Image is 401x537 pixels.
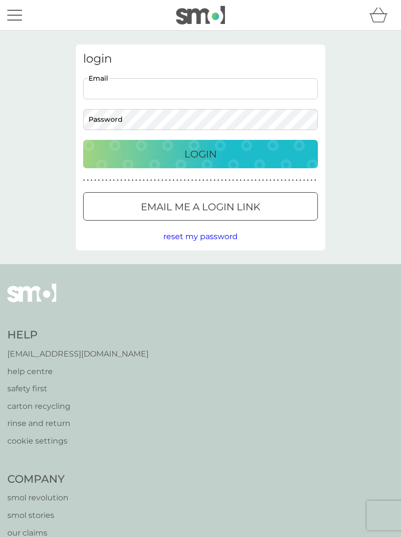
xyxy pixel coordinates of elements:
p: ● [124,178,126,183]
a: cookie settings [7,435,149,447]
img: smol [176,6,225,24]
p: ● [177,178,178,183]
p: ● [120,178,122,183]
a: safety first [7,382,149,395]
p: ● [240,178,242,183]
p: ● [139,178,141,183]
p: Email me a login link [141,199,260,215]
p: ● [314,178,316,183]
p: Login [184,146,217,162]
p: ● [180,178,182,183]
p: ● [299,178,301,183]
p: ● [311,178,312,183]
p: ● [195,178,197,183]
p: ● [307,178,309,183]
p: ● [266,178,268,183]
p: ● [132,178,134,183]
p: ● [202,178,204,183]
p: ● [285,178,287,183]
a: rinse and return [7,417,149,430]
p: ● [214,178,216,183]
p: ● [154,178,156,183]
p: ● [281,178,283,183]
p: ● [188,178,190,183]
p: ● [228,178,230,183]
h3: login [83,52,318,66]
p: ● [206,178,208,183]
button: Email me a login link [83,192,318,221]
p: ● [83,178,85,183]
p: ● [221,178,223,183]
p: ● [244,178,245,183]
button: reset my password [163,230,238,243]
p: ● [109,178,111,183]
p: ● [184,178,186,183]
p: ● [262,178,264,183]
p: ● [191,178,193,183]
p: ● [94,178,96,183]
a: smol revolution [7,492,112,504]
p: ● [173,178,175,183]
p: ● [158,178,160,183]
p: ● [251,178,253,183]
p: ● [255,178,257,183]
p: ● [247,178,249,183]
button: menu [7,6,22,24]
h4: Help [7,328,149,343]
p: ● [296,178,298,183]
p: ● [150,178,152,183]
p: ● [113,178,115,183]
p: ● [210,178,212,183]
span: reset my password [163,232,238,241]
button: Login [83,140,318,168]
p: ● [288,178,290,183]
p: ● [273,178,275,183]
p: ● [269,178,271,183]
p: ● [232,178,234,183]
p: ● [303,178,305,183]
p: ● [236,178,238,183]
p: ● [135,178,137,183]
p: ● [169,178,171,183]
p: ● [87,178,89,183]
div: basket [369,5,394,25]
p: ● [218,178,220,183]
a: [EMAIL_ADDRESS][DOMAIN_NAME] [7,348,149,360]
p: ● [147,178,149,183]
h4: Company [7,472,112,487]
a: help centre [7,365,149,378]
p: ● [165,178,167,183]
a: carton recycling [7,400,149,413]
p: ● [117,178,119,183]
p: ● [161,178,163,183]
p: ● [277,178,279,183]
p: ● [102,178,104,183]
p: ● [90,178,92,183]
p: ● [292,178,294,183]
p: ● [98,178,100,183]
img: smol [7,284,56,317]
p: ● [258,178,260,183]
p: ● [199,178,200,183]
p: ● [106,178,108,183]
a: smol stories [7,509,112,522]
p: ● [225,178,227,183]
p: ● [143,178,145,183]
p: ● [128,178,130,183]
